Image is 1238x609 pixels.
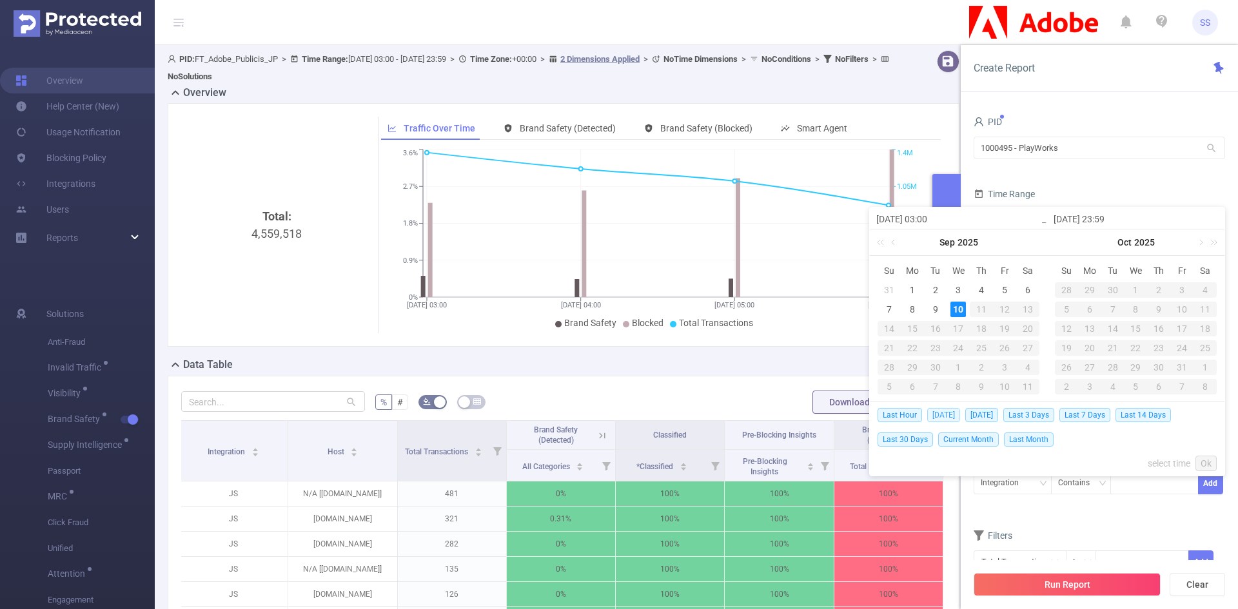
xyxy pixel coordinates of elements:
div: 3 [1170,282,1194,298]
td: September 2, 2025 [924,280,947,300]
td: October 2, 2025 [970,358,993,377]
input: End date [1054,211,1218,227]
span: Time Range [974,189,1035,199]
div: 2 [1055,379,1078,394]
div: 8 [1194,379,1217,394]
span: Classified [653,430,687,440]
div: 4 [974,282,989,298]
td: October 15, 2025 [1125,319,1148,338]
div: 2 [970,360,993,375]
td: September 22, 2025 [901,338,924,358]
i: Filter menu [488,421,506,481]
td: September 18, 2025 [970,319,993,338]
td: September 23, 2025 [924,338,947,358]
td: October 13, 2025 [1078,319,1101,338]
span: > [640,54,652,64]
span: Traffic Over Time [404,123,475,133]
td: September 28, 2025 [1055,280,1078,300]
td: October 26, 2025 [1055,358,1078,377]
a: Next year (Control + right) [1203,229,1220,255]
td: October 8, 2025 [1125,300,1148,319]
div: 29 [1125,360,1148,375]
div: 2 [928,282,943,298]
td: October 30, 2025 [1147,358,1170,377]
a: Users [15,197,69,222]
a: Sep [938,229,956,255]
div: 4 [1194,282,1217,298]
td: October 9, 2025 [1147,300,1170,319]
div: 16 [1147,321,1170,336]
span: Su [1055,265,1078,276]
div: 7 [1101,302,1125,317]
div: 19 [993,321,1016,336]
a: Usage Notification [15,119,121,145]
span: Tu [924,265,947,276]
u: 2 Dimensions Applied [560,54,640,64]
span: Solutions [46,301,84,327]
div: 1 [1125,282,1148,298]
i: icon: down [1099,479,1106,488]
td: October 22, 2025 [1125,338,1148,358]
i: icon: user [168,55,179,63]
div: 7 [924,379,947,394]
th: Fri [993,261,1016,280]
td: October 6, 2025 [1078,300,1101,319]
td: September 4, 2025 [970,280,993,300]
div: 15 [901,321,924,336]
div: 22 [901,340,924,356]
td: October 29, 2025 [1125,358,1148,377]
div: 27 [1016,340,1039,356]
th: Thu [1147,261,1170,280]
th: Sun [1055,261,1078,280]
div: 9 [928,302,943,317]
span: Th [970,265,993,276]
td: November 2, 2025 [1055,377,1078,396]
span: Brand Safety (Detected) [534,425,578,445]
input: Search... [181,391,365,412]
td: October 25, 2025 [1194,338,1217,358]
div: 31 [881,282,897,298]
div: 29 [901,360,924,375]
span: Attention [48,569,90,578]
h2: Overview [183,85,226,101]
tspan: [DATE] 06:00 [869,301,909,309]
span: Fr [1170,265,1194,276]
td: September 29, 2025 [1078,280,1101,300]
div: 13 [1016,302,1039,317]
td: November 1, 2025 [1194,358,1217,377]
a: Oct [1116,229,1133,255]
div: 9 [970,379,993,394]
div: 1 [1194,360,1217,375]
div: 16 [924,321,947,336]
div: 3 [950,282,966,298]
span: Anti-Fraud [48,329,155,355]
span: % [380,397,387,407]
td: October 23, 2025 [1147,338,1170,358]
td: October 4, 2025 [1194,280,1217,300]
b: Total: [262,209,291,223]
div: 26 [993,340,1016,356]
b: Time Range: [302,54,348,64]
td: October 31, 2025 [1170,358,1194,377]
tspan: 1.05M [897,182,917,191]
tspan: [DATE] 05:00 [714,301,754,309]
div: 11 [970,302,993,317]
td: October 7, 2025 [924,377,947,396]
div: 2 [1147,282,1170,298]
td: October 14, 2025 [1101,319,1125,338]
div: 4 [1101,379,1125,394]
span: Tu [1101,265,1125,276]
td: November 5, 2025 [1125,377,1148,396]
td: November 4, 2025 [1101,377,1125,396]
tspan: [DATE] 03:00 [407,301,447,309]
div: 1 [905,282,920,298]
td: September 8, 2025 [901,300,924,319]
td: September 5, 2025 [993,280,1016,300]
td: October 18, 2025 [1194,319,1217,338]
i: icon: down [1039,479,1047,488]
td: September 9, 2025 [924,300,947,319]
th: Sun [878,261,901,280]
div: 31 [1170,360,1194,375]
div: 9 [1147,302,1170,317]
td: September 24, 2025 [947,338,970,358]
